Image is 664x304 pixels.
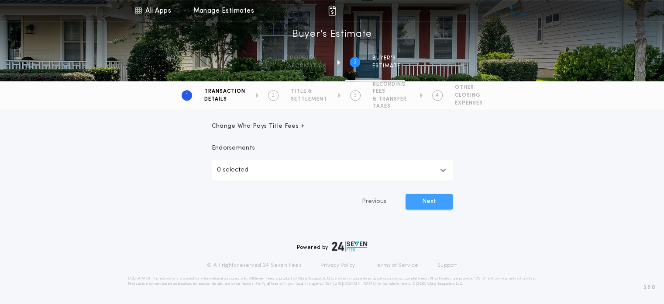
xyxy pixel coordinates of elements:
[372,63,400,70] span: ESTIMATE
[333,282,376,286] a: [URL][DOMAIN_NAME]
[373,96,409,110] span: & TRANSFER TAXES
[291,96,327,103] span: SETTLEMENT
[372,55,400,62] span: BUYER'S
[406,194,453,210] button: Next
[204,88,245,95] span: TRANSACTION
[495,6,528,15] img: vs-icon
[204,96,245,103] span: DETAILS
[332,241,368,252] img: logo
[354,92,357,99] h2: 3
[437,262,457,269] a: Support
[320,262,355,269] a: Privacy Policy
[455,84,483,91] span: OTHER
[212,122,453,131] button: Change Who Pays Title Fees
[186,92,188,99] h2: 1
[455,92,483,99] span: CLOSING
[436,92,439,99] h2: 4
[455,100,483,107] span: EXPENSES
[327,5,337,16] img: img
[354,59,357,66] h2: 2
[272,92,275,99] h2: 2
[286,55,327,62] span: Property
[292,28,372,42] h1: Buyer's Estimate
[207,262,301,269] p: © All rights reserved. 24|Seven Fees
[375,262,418,269] a: Terms of Service
[291,88,327,95] span: TITLE &
[373,81,409,95] span: RECORDING FEES
[212,160,453,181] button: 0 selected
[128,276,537,287] p: DISCLAIMER: This estimate is provided for informational purposes only. 24|Seven Fees, a product o...
[212,144,453,153] p: Endorsements
[286,63,327,70] span: information
[344,194,404,210] button: Previous
[212,122,306,131] span: Change Who Pays Title Fees
[297,241,368,252] div: Powered by
[643,283,655,291] span: 3.8.0
[217,165,248,175] p: 0 selected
